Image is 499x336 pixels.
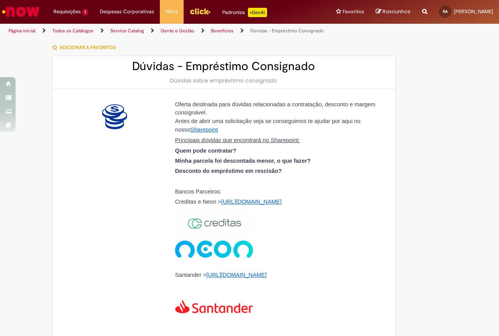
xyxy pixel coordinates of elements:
a: Benefícios [211,28,234,34]
span: Favoritos [343,8,364,16]
span: Principais dúvidas que encontrará no Sharepoint: [175,137,300,143]
span: Oferta destinada para dúvidas relacionadas a contratação, desconto e margem consignável. [175,101,375,116]
div: Padroniza [222,8,267,17]
strong: Minha parcela foi descontada menor, o que fazer? [175,158,311,164]
span: Rascunhos [382,8,411,15]
ul: Trilhas de página [6,24,327,38]
span: Adicionar a Favoritos [60,44,116,51]
button: Adicionar a Favoritos [52,39,120,56]
strong: Quem pode contratar? [175,148,236,154]
p: Bancos Parceiros: [175,189,382,195]
a: Página inicial [9,28,35,34]
p: Santander > [175,272,382,328]
span: Despesas Corporativas [100,8,154,16]
a: Gente e Gestão [161,28,194,34]
a: Service Catalog [110,28,144,34]
img: Dúvidas - Empréstimo Consignado [102,104,127,129]
img: ServiceNow [1,4,41,19]
p: Creditas e Neon > [175,199,382,205]
span: RA [443,9,448,14]
a: [URL][DOMAIN_NAME] [206,272,267,278]
img: click_logo_yellow_360x200.png [189,5,211,17]
span: 1 [82,9,88,16]
span: Requisições [53,8,81,16]
a: Rascunhos [376,8,411,16]
a: [URL][DOMAIN_NAME] [221,199,282,205]
span: Sharepoint [190,127,218,133]
span: Antes de abrir uma solicitação veja se conseguimos te ajudar por aqui no nosso [175,118,361,133]
strong: Desconto do empréstimo em rescisão? [175,168,282,174]
a: Sharepoint [190,126,218,133]
a: Dúvidas - Empréstimo Consignado [250,28,324,34]
p: +GenAi [248,8,267,17]
a: Todos os Catálogos [52,28,94,34]
h2: Dúvidas - Empréstimo Consignado [60,60,388,73]
span: [PERSON_NAME] [454,8,493,15]
div: Dúvidas sobre empréstimo consignado [60,77,388,84]
span: More [166,8,178,16]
